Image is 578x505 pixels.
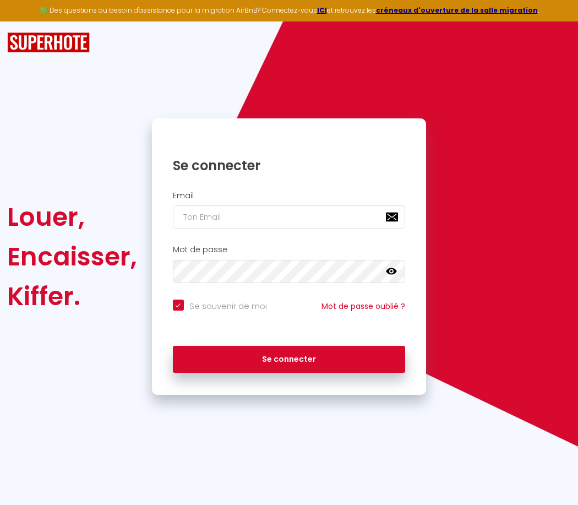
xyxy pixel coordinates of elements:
input: Ton Email [173,205,406,229]
a: créneaux d'ouverture de la salle migration [376,6,538,15]
div: Louer, [7,197,137,237]
button: Se connecter [173,346,406,373]
div: Encaisser, [7,237,137,276]
h2: Mot de passe [173,245,406,254]
a: ICI [317,6,327,15]
img: SuperHote logo [7,32,90,53]
h2: Email [173,191,406,200]
a: Mot de passe oublié ? [321,301,405,312]
div: Kiffer. [7,276,137,316]
h1: Se connecter [173,157,406,174]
